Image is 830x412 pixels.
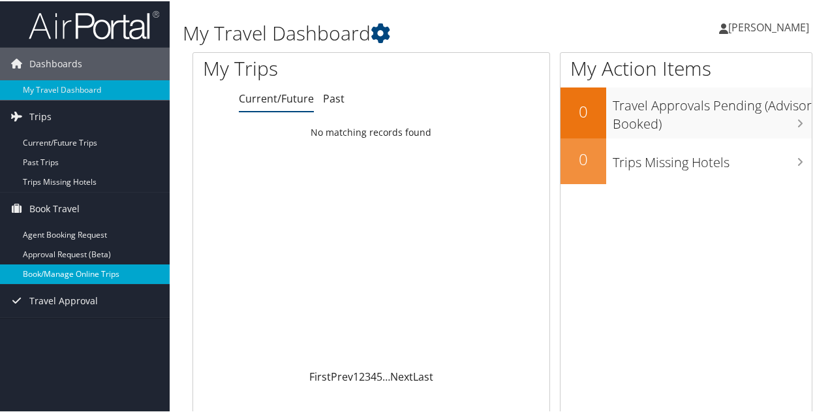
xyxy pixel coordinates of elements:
[29,99,52,132] span: Trips
[239,90,314,104] a: Current/Future
[29,46,82,79] span: Dashboards
[382,368,390,383] span: …
[613,89,812,132] h3: Travel Approvals Pending (Advisor Booked)
[29,283,98,316] span: Travel Approval
[371,368,377,383] a: 4
[29,191,80,224] span: Book Travel
[561,147,606,169] h2: 0
[613,146,812,170] h3: Trips Missing Hotels
[331,368,353,383] a: Prev
[353,368,359,383] a: 1
[183,18,609,46] h1: My Travel Dashboard
[561,86,812,136] a: 0Travel Approvals Pending (Advisor Booked)
[561,99,606,121] h2: 0
[390,368,413,383] a: Next
[377,368,382,383] a: 5
[719,7,822,46] a: [PERSON_NAME]
[193,119,549,143] td: No matching records found
[561,54,812,81] h1: My Action Items
[323,90,345,104] a: Past
[413,368,433,383] a: Last
[309,368,331,383] a: First
[365,368,371,383] a: 3
[561,137,812,183] a: 0Trips Missing Hotels
[728,19,809,33] span: [PERSON_NAME]
[203,54,391,81] h1: My Trips
[29,8,159,39] img: airportal-logo.png
[359,368,365,383] a: 2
